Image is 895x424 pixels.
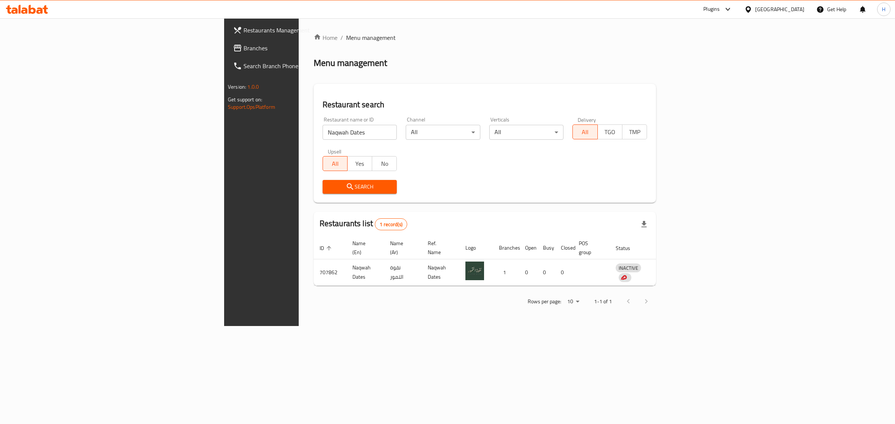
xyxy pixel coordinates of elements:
span: Get support on: [228,95,262,104]
h2: Menu management [314,57,387,69]
span: Yes [351,158,369,169]
div: All [406,125,480,140]
div: [GEOGRAPHIC_DATA] [755,5,804,13]
button: Yes [347,156,372,171]
span: TGO [601,127,619,137]
img: delivery hero logo [620,274,627,281]
td: نقوة التمور [384,259,422,286]
span: Ref. Name [428,239,450,257]
img: Naqwah Dates [465,262,484,280]
td: 0 [537,259,555,286]
label: Delivery [578,117,596,122]
span: No [375,158,394,169]
span: Search Branch Phone [244,61,368,70]
span: TMP [625,127,644,137]
span: All [576,127,594,137]
div: Export file [635,215,653,233]
div: Total records count [375,218,407,230]
p: 1-1 of 1 [594,297,612,306]
td: 1 [493,259,519,286]
span: 1.0.0 [247,82,259,92]
a: Search Branch Phone [227,57,374,75]
th: Open [519,237,537,259]
button: No [372,156,397,171]
div: Plugins [703,5,720,14]
a: Restaurants Management [227,21,374,39]
span: Version: [228,82,246,92]
div: All [489,125,564,140]
h2: Restaurant search [323,99,647,110]
th: Action [650,237,676,259]
nav: breadcrumb [314,33,656,42]
span: Search [329,182,391,192]
button: TMP [622,124,647,139]
span: Name (Ar) [390,239,413,257]
th: Busy [537,237,555,259]
a: Support.OpsPlatform [228,102,275,112]
span: POS group [579,239,601,257]
button: All [323,156,348,171]
p: Rows per page: [528,297,561,306]
span: All [326,158,345,169]
span: Branches [244,44,368,53]
div: Indicates that the vendor menu management has been moved to DH Catalog service [619,273,631,282]
th: Closed [555,237,573,259]
span: H [882,5,885,13]
span: Name (En) [352,239,375,257]
button: Search [323,180,397,194]
span: 1 record(s) [375,221,407,228]
button: TGO [597,124,622,139]
span: Status [616,244,640,253]
th: Logo [459,237,493,259]
a: Branches [227,39,374,57]
button: All [572,124,597,139]
div: Rows per page: [564,296,582,307]
table: enhanced table [314,237,676,286]
th: Branches [493,237,519,259]
td: Naqwah Dates [422,259,459,286]
span: Restaurants Management [244,26,368,35]
h2: Restaurants list [320,218,407,230]
td: 0 [519,259,537,286]
input: Search for restaurant name or ID.. [323,125,397,140]
span: ID [320,244,334,253]
label: Upsell [328,149,342,154]
td: 0 [555,259,573,286]
span: INACTIVE [616,264,641,272]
